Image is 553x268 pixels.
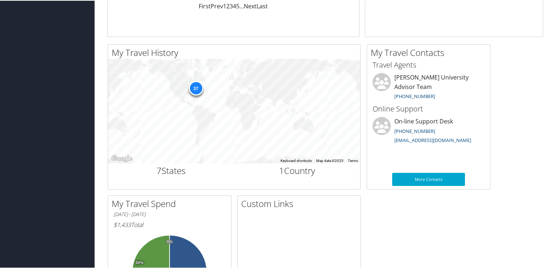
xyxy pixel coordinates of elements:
h6: Total [114,220,226,228]
h2: States [114,164,229,176]
span: 1 [279,164,284,176]
span: … [239,1,244,9]
a: Terms (opens in new tab) [348,158,358,162]
a: 5 [236,1,239,9]
li: On-line Support Desk [369,116,488,146]
h2: My Travel History [112,46,360,58]
div: 37 [188,80,203,94]
a: [PHONE_NUMBER] [394,127,435,134]
h6: [DATE] - [DATE] [114,210,226,217]
h3: Online Support [373,103,485,113]
tspan: 39% [135,260,143,264]
a: 3 [230,1,233,9]
tspan: 0% [167,239,172,243]
a: [EMAIL_ADDRESS][DOMAIN_NAME] [394,136,471,143]
a: Prev [211,1,223,9]
a: 2 [226,1,230,9]
h2: Country [240,164,355,176]
a: Next [244,1,256,9]
h3: Travel Agents [373,59,485,69]
a: Last [256,1,268,9]
span: $1,433 [114,220,131,228]
a: [PHONE_NUMBER] [394,92,435,99]
a: 4 [233,1,236,9]
a: Open this area in Google Maps (opens a new window) [110,153,134,163]
img: Google [110,153,134,163]
h2: Custom Links [241,197,361,209]
span: 7 [156,164,162,176]
h2: My Travel Spend [112,197,231,209]
span: Map data ©2025 [316,158,343,162]
h2: My Travel Contacts [371,46,490,58]
li: [PERSON_NAME] University Advisor Team [369,72,488,102]
button: Keyboard shortcuts [281,158,312,163]
a: More Contacts [392,172,465,185]
a: First [199,1,211,9]
a: 1 [223,1,226,9]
